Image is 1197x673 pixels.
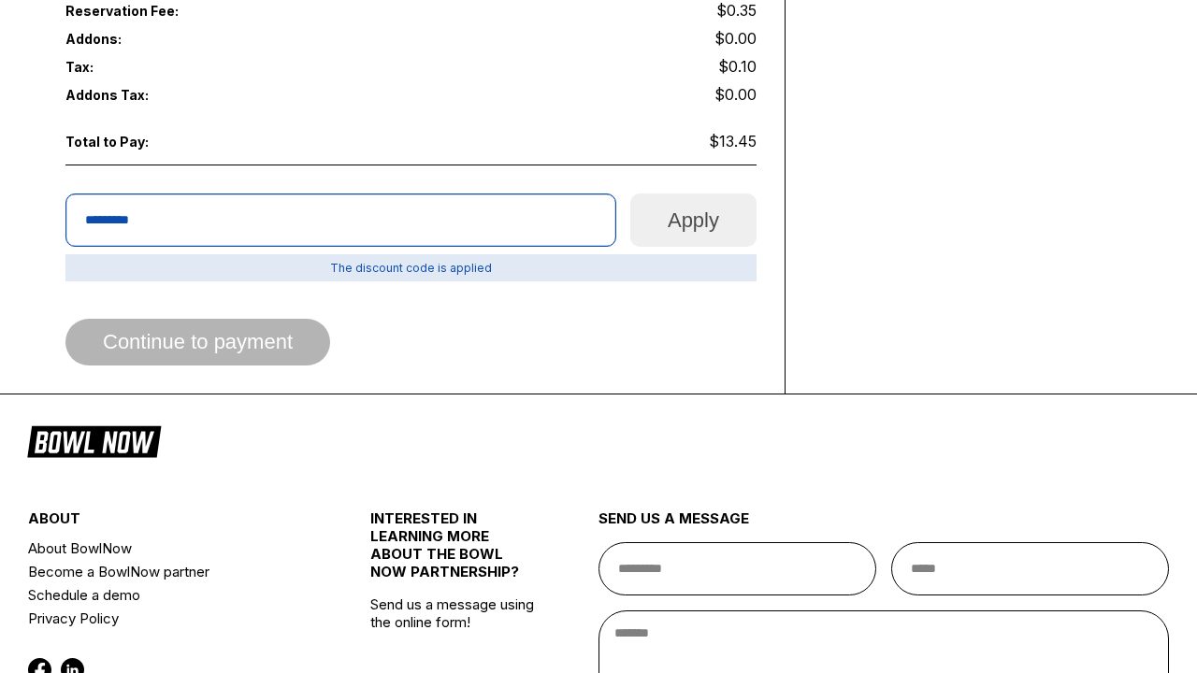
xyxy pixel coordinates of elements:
span: Reservation Fee: [65,3,411,19]
a: Become a BowlNow partner [28,560,313,583]
div: INTERESTED IN LEARNING MORE ABOUT THE BOWL NOW PARTNERSHIP? [370,509,541,595]
span: $13.45 [709,132,757,150]
span: $0.10 [718,57,757,76]
span: Tax: [65,59,204,75]
div: about [28,509,313,537]
a: Schedule a demo [28,583,313,607]
a: About BowlNow [28,537,313,560]
span: $0.00 [714,85,757,104]
span: Addons: [65,31,204,47]
div: send us a message [598,509,1169,542]
button: Apply [630,193,757,247]
span: $0.00 [714,29,757,48]
span: Total to Pay: [65,134,204,150]
span: $0.35 [716,1,757,20]
span: Addons Tax: [65,87,204,103]
a: Privacy Policy [28,607,313,630]
span: The discount code is applied [65,254,757,281]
